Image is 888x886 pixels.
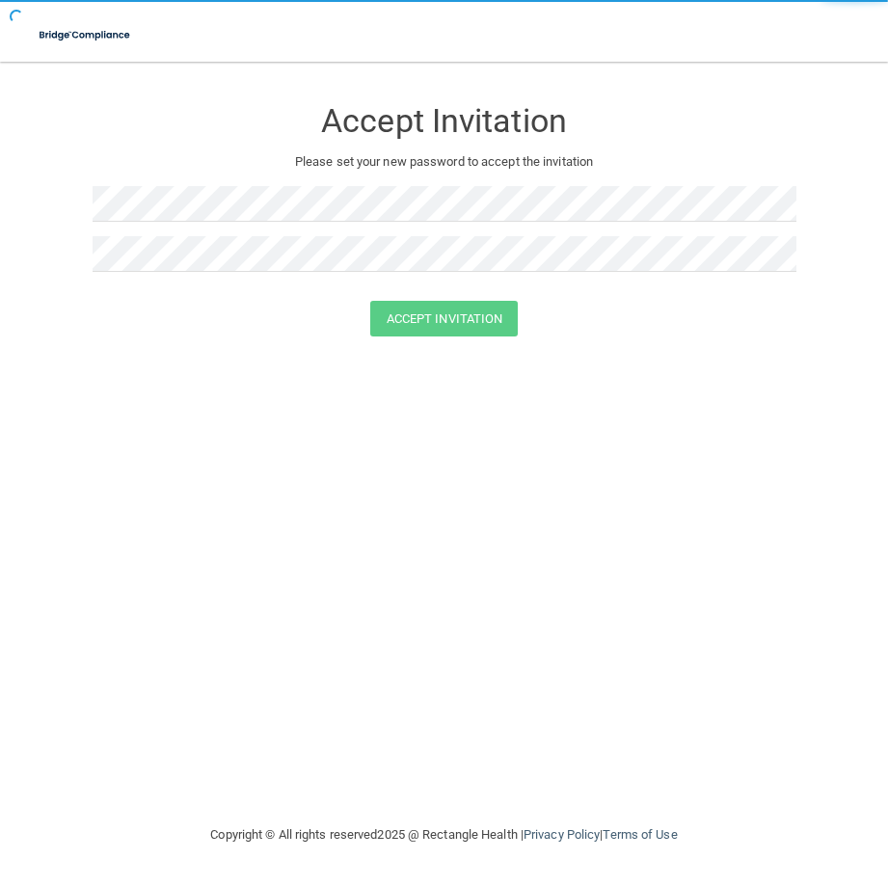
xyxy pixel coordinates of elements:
[524,827,600,842] a: Privacy Policy
[93,804,796,866] div: Copyright © All rights reserved 2025 @ Rectangle Health | |
[603,827,677,842] a: Terms of Use
[107,150,782,174] p: Please set your new password to accept the invitation
[370,301,519,336] button: Accept Invitation
[29,15,142,55] img: bridge_compliance_login_screen.278c3ca4.svg
[93,103,796,139] h3: Accept Invitation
